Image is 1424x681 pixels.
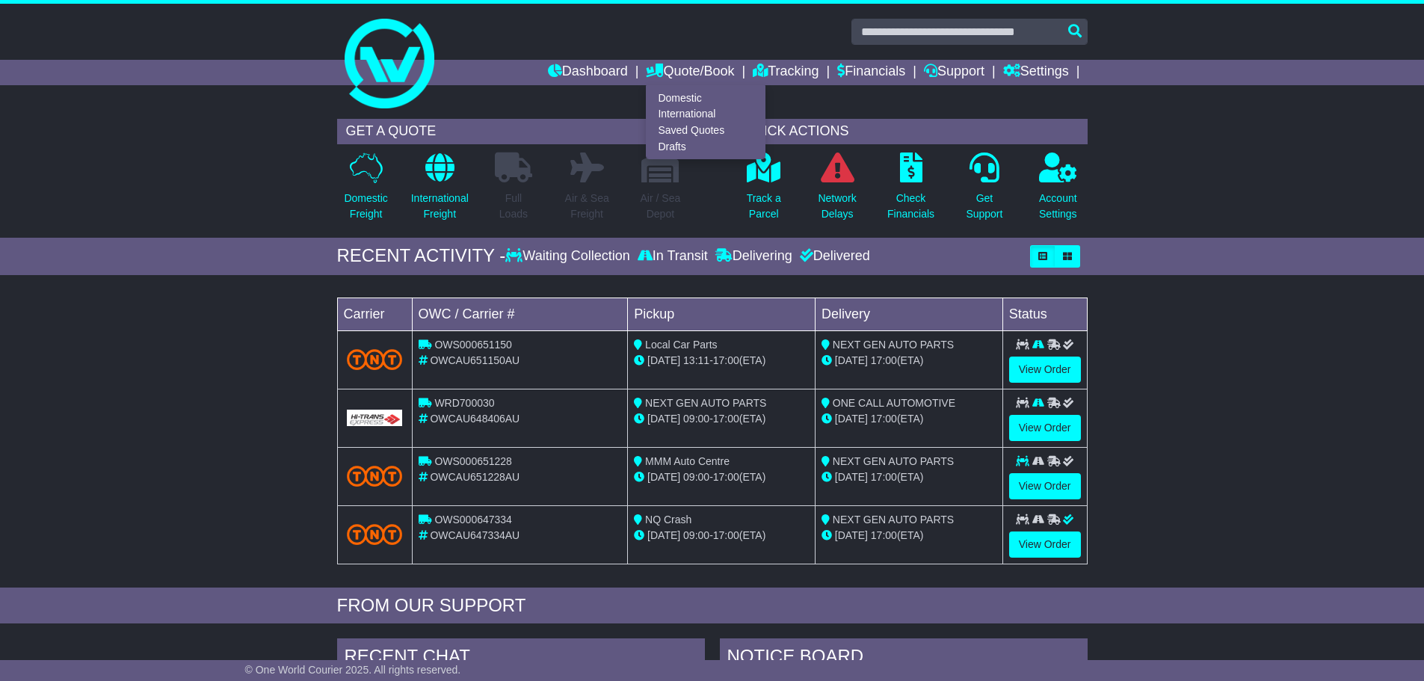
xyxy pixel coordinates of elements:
span: 17:00 [713,413,739,425]
span: 09:00 [683,529,709,541]
img: TNT_Domestic.png [347,466,403,486]
div: FROM OUR SUPPORT [337,595,1088,617]
a: Financials [837,60,905,85]
td: Carrier [337,298,412,330]
span: [DATE] [835,413,868,425]
span: WRD700030 [434,397,494,409]
span: NQ Crash [645,514,691,526]
span: NEXT GEN AUTO PARTS [833,514,954,526]
p: Account Settings [1039,191,1077,222]
div: (ETA) [822,353,996,369]
a: View Order [1009,531,1081,558]
p: Get Support [966,191,1002,222]
span: OWS000651228 [434,455,512,467]
p: Full Loads [495,191,532,222]
td: OWC / Carrier # [412,298,628,330]
a: International [647,106,765,123]
td: Pickup [628,298,816,330]
a: View Order [1009,357,1081,383]
div: - (ETA) [634,469,809,485]
span: 17:00 [713,529,739,541]
a: GetSupport [965,152,1003,230]
span: OWCAU651228AU [430,471,520,483]
span: ONE CALL AUTOMOTIVE [833,397,955,409]
div: - (ETA) [634,353,809,369]
div: Waiting Collection [505,248,633,265]
div: Delivering [712,248,796,265]
span: 17:00 [871,413,897,425]
a: View Order [1009,473,1081,499]
a: Drafts [647,138,765,155]
span: Local Car Parts [645,339,717,351]
span: 13:11 [683,354,709,366]
a: Track aParcel [746,152,782,230]
a: Tracking [753,60,819,85]
span: OWS000647334 [434,514,512,526]
span: 17:00 [871,471,897,483]
p: Air / Sea Depot [641,191,681,222]
div: Quote/Book [646,85,765,159]
span: [DATE] [835,529,868,541]
div: QUICK ACTIONS [735,119,1088,144]
p: Domestic Freight [344,191,387,222]
a: DomesticFreight [343,152,388,230]
div: In Transit [634,248,712,265]
img: TNT_Domestic.png [347,524,403,544]
p: Track a Parcel [747,191,781,222]
a: InternationalFreight [410,152,469,230]
span: 09:00 [683,413,709,425]
div: (ETA) [822,528,996,543]
div: Delivered [796,248,870,265]
span: MMM Auto Centre [645,455,730,467]
span: [DATE] [647,413,680,425]
div: - (ETA) [634,411,809,427]
a: Domestic [647,90,765,106]
span: 09:00 [683,471,709,483]
p: Air & Sea Freight [565,191,609,222]
a: Saved Quotes [647,123,765,139]
td: Delivery [815,298,1002,330]
span: OWCAU651150AU [430,354,520,366]
span: 17:00 [713,354,739,366]
span: OWS000651150 [434,339,512,351]
a: AccountSettings [1038,152,1078,230]
img: GetCarrierServiceLogo [347,410,403,426]
p: International Freight [411,191,469,222]
span: 17:00 [713,471,739,483]
div: (ETA) [822,469,996,485]
a: Support [924,60,984,85]
span: [DATE] [647,529,680,541]
span: NEXT GEN AUTO PARTS [645,397,766,409]
p: Check Financials [887,191,934,222]
span: 17:00 [871,529,897,541]
span: NEXT GEN AUTO PARTS [833,339,954,351]
span: 17:00 [871,354,897,366]
div: RECENT ACTIVITY - [337,245,506,267]
div: NOTICE BOARD [720,638,1088,679]
a: NetworkDelays [817,152,857,230]
a: Dashboard [548,60,628,85]
p: Network Delays [818,191,856,222]
span: [DATE] [647,471,680,483]
a: Settings [1003,60,1069,85]
span: OWCAU647334AU [430,529,520,541]
span: OWCAU648406AU [430,413,520,425]
a: View Order [1009,415,1081,441]
img: TNT_Domestic.png [347,349,403,369]
div: (ETA) [822,411,996,427]
span: [DATE] [835,354,868,366]
span: NEXT GEN AUTO PARTS [833,455,954,467]
div: - (ETA) [634,528,809,543]
div: GET A QUOTE [337,119,690,144]
td: Status [1002,298,1087,330]
div: RECENT CHAT [337,638,705,679]
a: Quote/Book [646,60,734,85]
span: © One World Courier 2025. All rights reserved. [245,664,461,676]
span: [DATE] [835,471,868,483]
a: CheckFinancials [887,152,935,230]
span: [DATE] [647,354,680,366]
